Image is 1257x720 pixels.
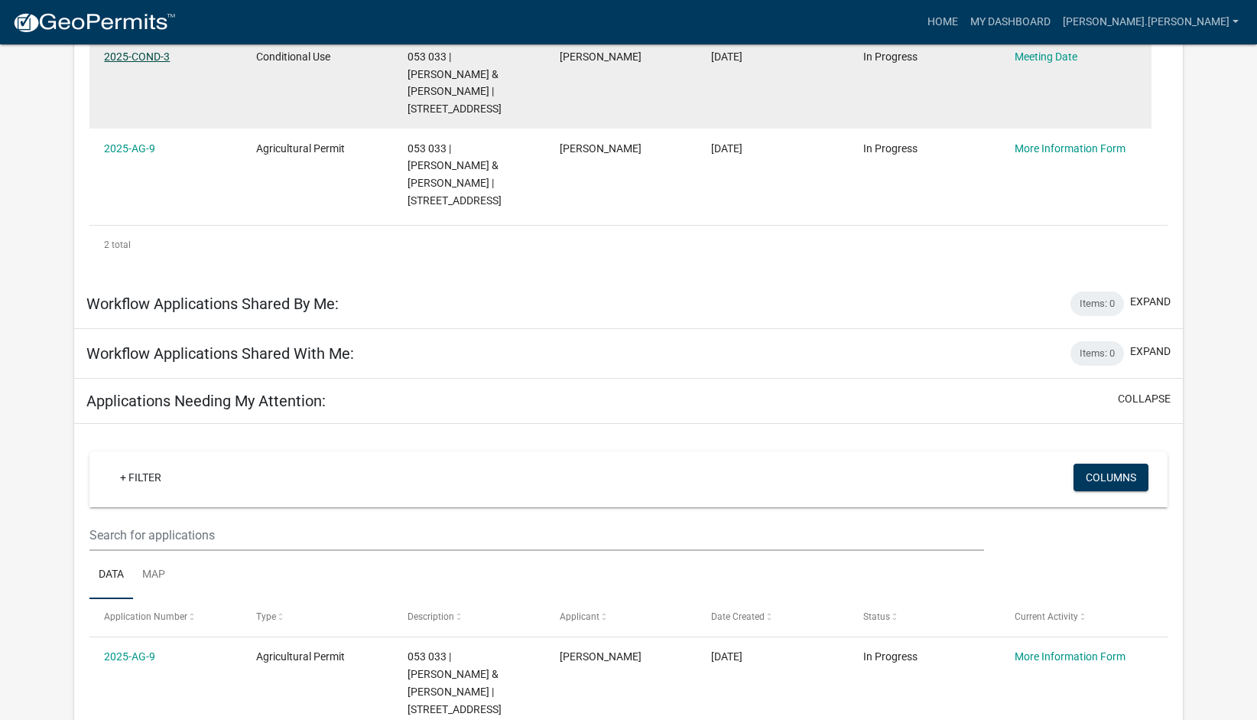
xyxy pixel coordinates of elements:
a: 2025-COND-3 [104,50,170,63]
span: Applicant [560,611,599,622]
a: My Dashboard [964,8,1057,37]
button: expand [1130,344,1171,360]
span: Agricultural Permit [256,142,345,155]
div: Items: 0 [1070,292,1124,316]
span: Deb DeRoche [560,50,641,63]
span: In Progress [863,142,918,155]
a: More Information Form [1015,650,1125,663]
button: collapse [1118,391,1171,407]
span: In Progress [863,650,918,663]
span: 07/31/2025 [711,142,742,155]
span: Conditional Use [256,50,330,63]
span: 07/31/2025 [711,650,742,663]
datatable-header-cell: Status [848,599,999,636]
span: Date Created [711,611,765,622]
span: Type [256,611,276,622]
button: expand [1130,294,1171,310]
span: Application Number [104,611,187,622]
h5: Workflow Applications Shared With Me: [86,344,354,363]
a: Home [921,8,964,37]
span: 053 033 | DEROCHE STEVEN J & DEBORAH L | 297 Anchor Pointe Drive, Eatonton, GA. 31024 [408,50,502,115]
a: Map [133,551,174,600]
a: Meeting Date [1015,50,1077,63]
datatable-header-cell: Current Activity [1000,599,1151,636]
span: 053 033 | DEROCHE STEVEN J & DEBORAH L | 297 ANCHOR POINTE DR | Horse Barn [408,142,502,207]
button: Columns [1073,464,1148,491]
datatable-header-cell: Date Created [697,599,848,636]
div: Items: 0 [1070,341,1124,366]
h5: Applications Needing My Attention: [86,392,326,410]
datatable-header-cell: Application Number [89,599,241,636]
span: Deb DeRoche [560,650,641,663]
span: Agricultural Permit [256,650,345,663]
span: 08/01/2025 [711,50,742,63]
span: Deb DeRoche [560,142,641,155]
a: More Information Form [1015,142,1125,155]
a: 2025-AG-9 [104,650,155,663]
a: 2025-AG-9 [104,142,155,155]
a: [PERSON_NAME].[PERSON_NAME] [1057,8,1245,37]
span: Status [863,611,890,622]
datatable-header-cell: Applicant [544,599,696,636]
div: 2 total [89,226,1168,264]
input: Search for applications [89,520,984,551]
datatable-header-cell: Type [242,599,393,636]
span: Description [408,611,454,622]
datatable-header-cell: Description [393,599,544,636]
span: 053 033 | DEROCHE STEVEN J & DEBORAH L | 297 ANCHOR POINTE DR | Horse Barn [408,650,502,715]
span: Current Activity [1015,611,1078,622]
span: In Progress [863,50,918,63]
a: Data [89,551,133,600]
a: + Filter [108,464,174,491]
h5: Workflow Applications Shared By Me: [86,295,339,313]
